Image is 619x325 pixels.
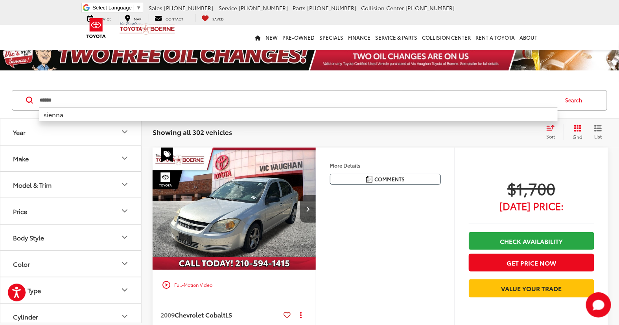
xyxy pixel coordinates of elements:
[564,124,588,140] button: Grid View
[81,14,117,22] a: Service
[13,313,38,320] div: Cylinder
[0,225,142,250] button: Body StyleBody Style
[469,232,594,250] a: Check Availability
[119,21,175,35] img: Vic Vaughan Toyota of Boerne
[293,4,306,12] span: Parts
[280,25,317,50] a: Pre-Owned
[152,148,317,270] a: 2009 Chevrolet Cobalt LS2009 Chevrolet Cobalt LS2009 Chevrolet Cobalt LS2009 Chevrolet Cobalt LS
[0,251,142,277] button: ColorColor
[469,279,594,297] a: Value Your Trade
[346,25,373,50] a: Finance
[161,148,173,162] span: Special
[149,14,189,22] a: Contact
[542,124,564,140] button: Select sort value
[300,312,302,318] span: dropdown dots
[469,254,594,271] button: Get Price Now
[361,4,404,12] span: Collision Center
[160,310,175,319] span: 2009
[152,148,317,270] div: 2009 Chevrolet Cobalt LS 0
[0,198,142,224] button: PricePrice
[469,202,594,210] span: [DATE] Price:
[153,127,232,137] span: Showing all 302 vehicles
[119,14,147,22] a: Map
[252,25,263,50] a: Home
[586,292,611,318] svg: Start Chat
[0,277,142,303] button: Fuel TypeFuel Type
[120,153,129,163] div: Make
[13,155,29,162] div: Make
[120,180,129,189] div: Model & Trim
[120,259,129,268] div: Color
[120,206,129,216] div: Price
[0,172,142,198] button: Model & TrimModel & Trim
[366,176,372,183] img: Comments
[195,14,230,22] a: My Saved Vehicles
[120,127,129,137] div: Year
[588,124,608,140] button: List View
[92,5,132,11] span: Select Language
[120,285,129,295] div: Fuel Type
[473,25,517,50] a: Rent a Toyota
[300,195,316,223] button: Next image
[330,174,441,185] button: Comments
[517,25,540,50] a: About
[39,91,558,110] input: Search by Make, Model, or Keyword
[92,5,141,11] a: Select Language​
[13,207,27,215] div: Price
[469,178,594,198] span: $1,700
[573,133,582,140] span: Grid
[13,286,41,294] div: Fuel Type
[594,133,602,140] span: List
[294,308,308,321] button: Actions
[225,310,232,319] span: LS
[0,119,142,145] button: YearYear
[164,4,213,12] span: [PHONE_NUMBER]
[263,25,280,50] a: New
[307,4,356,12] span: [PHONE_NUMBER]
[330,162,441,168] h4: More Details
[39,107,558,121] li: sienna
[219,4,237,12] span: Service
[374,175,405,183] span: Comments
[152,148,317,271] img: 2009 Chevrolet Cobalt LS
[136,5,141,11] span: ▼
[160,310,281,319] a: 2009Chevrolet CobaltLS
[0,146,142,171] button: MakeMake
[81,15,111,41] img: Toyota
[13,128,26,136] div: Year
[13,181,52,188] div: Model & Trim
[373,25,420,50] a: Service & Parts: Opens in a new tab
[13,234,44,241] div: Body Style
[405,4,455,12] span: [PHONE_NUMBER]
[558,90,593,110] button: Search
[120,233,129,242] div: Body Style
[13,260,30,268] div: Color
[546,133,555,140] span: Sort
[586,292,611,318] button: Toggle Chat Window
[120,312,129,321] div: Cylinder
[212,16,224,21] span: Saved
[239,4,288,12] span: [PHONE_NUMBER]
[175,310,225,319] span: Chevrolet Cobalt
[317,25,346,50] a: Specials
[149,4,162,12] span: Sales
[420,25,473,50] a: Collision Center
